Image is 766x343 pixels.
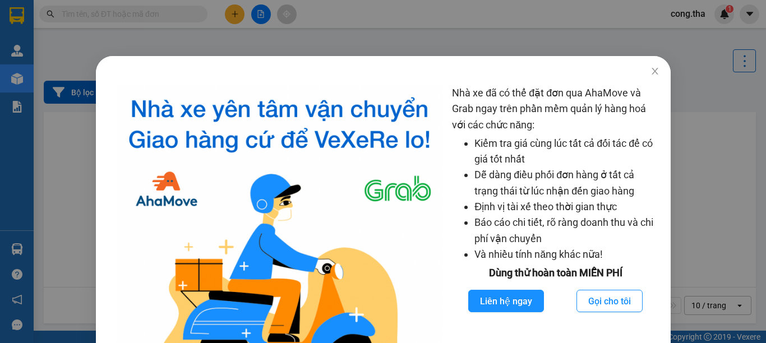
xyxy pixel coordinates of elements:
[474,136,659,168] li: Kiểm tra giá cùng lúc tất cả đối tác để có giá tốt nhất
[650,67,659,76] span: close
[468,290,544,312] button: Liên hệ ngay
[474,199,659,215] li: Định vị tài xế theo thời gian thực
[480,294,532,308] span: Liên hệ ngay
[576,290,643,312] button: Gọi cho tôi
[474,167,659,199] li: Dễ dàng điều phối đơn hàng ở tất cả trạng thái từ lúc nhận đến giao hàng
[452,265,659,281] div: Dùng thử hoàn toàn MIỄN PHÍ
[474,247,659,262] li: Và nhiều tính năng khác nữa!
[474,215,659,247] li: Báo cáo chi tiết, rõ ràng doanh thu và chi phí vận chuyển
[639,56,670,87] button: Close
[588,294,631,308] span: Gọi cho tôi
